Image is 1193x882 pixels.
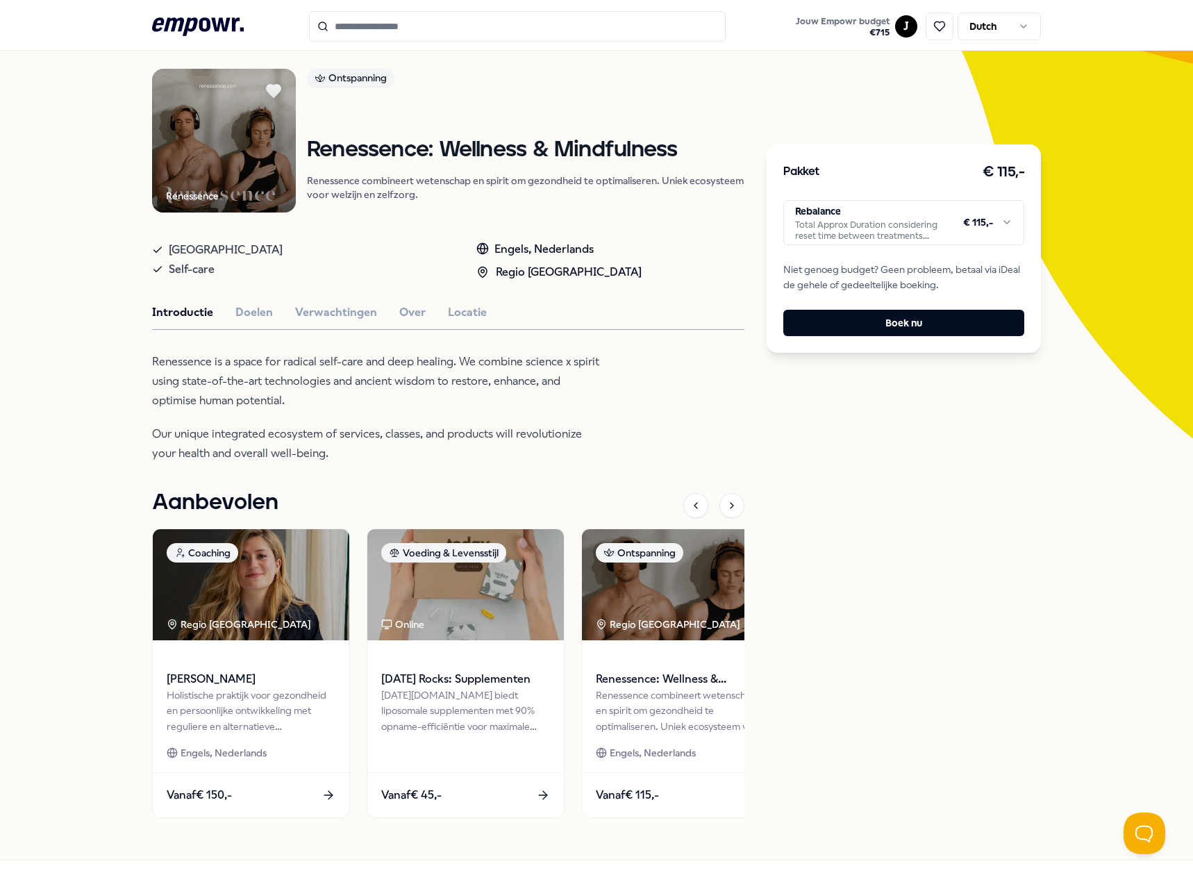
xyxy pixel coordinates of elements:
div: Voeding & Levensstijl [381,543,506,563]
div: Engels, Nederlands [476,240,642,258]
div: Holistische praktijk voor gezondheid en persoonlijke ontwikkeling met reguliere en alternatieve g... [167,688,335,734]
a: package imageVoeding & LevensstijlOnline[DATE] Rocks: Supplementen[DATE][DOMAIN_NAME] biedt lipos... [367,529,565,817]
a: Jouw Empowr budget€715 [790,12,895,41]
iframe: Help Scout Beacon - Open [1124,813,1165,854]
span: Vanaf € 150,- [167,786,232,804]
button: Locatie [448,303,487,322]
p: Renessence is a space for radical self-care and deep healing. We combine science x spirit using s... [152,352,603,410]
div: Ontspanning [596,543,683,563]
button: Over [399,303,426,322]
span: Niet genoeg budget? Geen probleem, betaal via iDeal de gehele of gedeeltelijke boeking. [783,262,1024,293]
img: package image [582,529,778,640]
h3: € 115,- [983,161,1025,183]
span: Vanaf € 115,- [596,786,659,804]
span: Renessence: Wellness & Mindfulness [596,670,765,688]
a: package imageOntspanningRegio [GEOGRAPHIC_DATA] Renessence: Wellness & MindfulnessRenessence comb... [581,529,779,817]
img: package image [153,529,349,640]
button: Verwachtingen [295,303,377,322]
span: Jouw Empowr budget [796,16,890,27]
h3: Pakket [783,163,819,181]
div: [DATE][DOMAIN_NAME] biedt liposomale supplementen met 90% opname-efficiëntie voor maximale gezond... [381,688,550,734]
div: Ontspanning [307,69,394,88]
span: [GEOGRAPHIC_DATA] [169,240,283,260]
a: package imageCoachingRegio [GEOGRAPHIC_DATA] [PERSON_NAME]Holistische praktijk voor gezondheid en... [152,529,350,817]
span: € 715 [796,27,890,38]
button: Introductie [152,303,213,322]
div: Coaching [167,543,238,563]
div: Online [381,617,424,632]
span: Vanaf € 45,- [381,786,442,804]
input: Search for products, categories or subcategories [309,11,726,42]
span: [DATE] Rocks: Supplementen [381,670,550,688]
a: Ontspanning [307,69,744,93]
span: [PERSON_NAME] [167,670,335,688]
button: J [895,15,917,38]
p: Renessence combineert wetenschap en spirit om gezondheid te optimaliseren. Uniek ecosysteem voor ... [307,174,744,201]
h1: Renessence: Wellness & Mindfulness [307,138,744,163]
p: Our unique integrated ecosystem of services, classes, and products will revolutionize your health... [152,424,603,463]
div: Regio [GEOGRAPHIC_DATA] [167,617,313,632]
div: Regio [GEOGRAPHIC_DATA] [596,617,742,632]
img: Product Image [152,69,296,213]
span: Engels, Nederlands [181,745,267,760]
div: Renessence combineert wetenschap en spirit om gezondheid te optimaliseren. Uniek ecosysteem voor ... [596,688,765,734]
div: Renessence [166,188,219,203]
span: Self-care [169,260,215,279]
button: Boek nu [783,310,1024,336]
h1: Aanbevolen [152,485,278,520]
div: Regio [GEOGRAPHIC_DATA] [476,263,642,281]
button: Jouw Empowr budget€715 [793,13,892,41]
span: Engels, Nederlands [610,745,696,760]
img: package image [367,529,564,640]
button: Doelen [235,303,273,322]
